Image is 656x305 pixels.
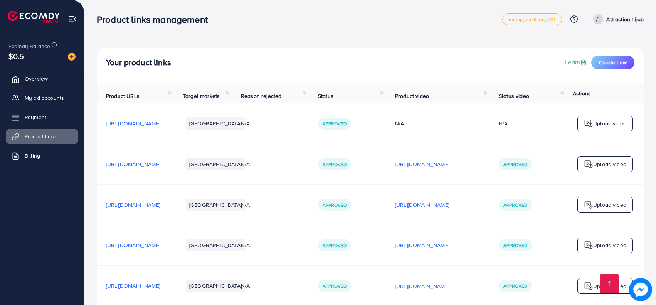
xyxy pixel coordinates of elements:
[323,283,347,289] span: Approved
[502,13,562,25] a: metap_pakistan_001
[241,241,250,249] span: N/A
[593,200,626,209] p: Upload video
[241,282,250,290] span: N/A
[318,92,333,100] span: Status
[593,160,626,169] p: Upload video
[241,201,250,209] span: N/A
[25,113,46,121] span: Payment
[106,160,160,168] span: [URL][DOMAIN_NAME]
[186,280,245,292] li: [GEOGRAPHIC_DATA]
[106,120,160,127] span: [URL][DOMAIN_NAME]
[395,120,480,127] div: N/A
[323,202,347,208] span: Approved
[97,14,214,25] h3: Product links management
[606,15,644,24] p: Attraction hijab
[584,200,593,209] img: logo
[503,161,527,168] span: Approved
[241,92,281,100] span: Reason rejected
[183,92,220,100] span: Target markets
[8,11,60,23] img: logo
[503,242,527,249] span: Approved
[6,71,78,86] a: Overview
[509,17,556,22] span: metap_pakistan_001
[241,120,250,127] span: N/A
[395,241,449,250] p: [URL][DOMAIN_NAME]
[584,160,593,169] img: logo
[323,120,347,127] span: Approved
[8,51,24,62] span: $0.5
[323,161,347,168] span: Approved
[395,160,449,169] p: [URL][DOMAIN_NAME]
[68,53,76,61] img: image
[186,117,245,130] li: [GEOGRAPHIC_DATA]
[395,200,449,209] p: [URL][DOMAIN_NAME]
[186,158,245,170] li: [GEOGRAPHIC_DATA]
[584,241,593,250] img: logo
[584,281,593,291] img: logo
[323,242,347,249] span: Approved
[6,110,78,125] a: Payment
[593,241,626,250] p: Upload video
[503,283,527,289] span: Approved
[6,129,78,144] a: Product Links
[6,90,78,106] a: My ad accounts
[25,94,64,102] span: My ad accounts
[8,42,50,50] span: Ecomdy Balance
[6,148,78,163] a: Billing
[593,281,626,291] p: Upload video
[573,89,591,97] span: Actions
[590,14,644,24] a: Attraction hijab
[499,120,508,127] div: N/A
[25,133,58,140] span: Product Links
[599,59,627,66] span: Create new
[584,119,593,128] img: logo
[186,239,245,251] li: [GEOGRAPHIC_DATA]
[106,201,160,209] span: [URL][DOMAIN_NAME]
[591,56,634,69] button: Create new
[68,15,77,24] img: menu
[395,92,429,100] span: Product video
[395,281,449,291] p: [URL][DOMAIN_NAME]
[106,92,140,100] span: Product URLs
[186,199,245,211] li: [GEOGRAPHIC_DATA]
[503,202,527,208] span: Approved
[106,241,160,249] span: [URL][DOMAIN_NAME]
[106,282,160,290] span: [URL][DOMAIN_NAME]
[241,160,250,168] span: N/A
[499,92,529,100] span: Status video
[629,278,652,301] img: image
[25,75,48,83] span: Overview
[25,152,40,160] span: Billing
[565,58,588,67] a: Learn
[106,58,171,67] h4: Your product links
[593,119,626,128] p: Upload video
